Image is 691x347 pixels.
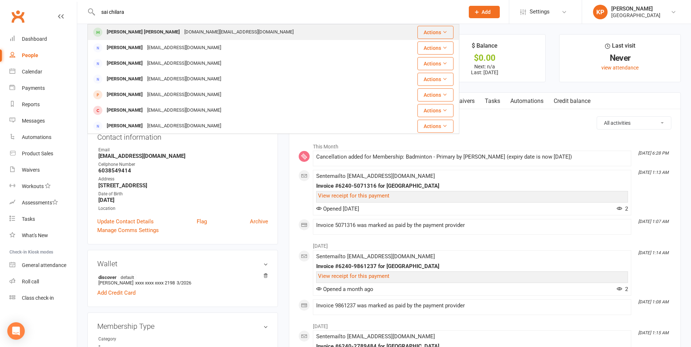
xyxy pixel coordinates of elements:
[417,26,454,39] button: Actions
[9,31,77,47] a: Dashboard
[145,74,223,84] div: [EMAIL_ADDRESS][DOMAIN_NAME]
[316,263,628,270] div: Invoice #6240-9861237 for [GEOGRAPHIC_DATA]
[96,7,459,17] input: Search...
[22,262,66,268] div: General attendance
[318,192,389,199] a: View receipt for this payment
[316,206,359,212] span: Opened [DATE]
[22,183,44,189] div: Workouts
[22,279,39,284] div: Roll call
[97,322,268,330] h3: Membership Type
[316,222,628,228] div: Invoice 5071316 was marked as paid by the payment provider
[417,73,454,86] button: Actions
[638,219,668,224] i: [DATE] 1:07 AM
[22,232,48,238] div: What's New
[9,145,77,162] a: Product Sales
[530,4,550,20] span: Settings
[638,170,668,175] i: [DATE] 1:13 AM
[22,69,42,75] div: Calendar
[97,226,159,235] a: Manage Comms Settings
[98,147,268,153] div: Email
[22,167,40,173] div: Waivers
[9,178,77,195] a: Workouts
[9,211,77,227] a: Tasks
[105,89,145,100] div: [PERSON_NAME]
[480,93,505,109] a: Tasks
[7,322,25,340] div: Open Intercom Messenger
[431,54,539,62] div: $0.00
[97,273,268,287] li: [PERSON_NAME]
[22,216,35,222] div: Tasks
[22,36,47,42] div: Dashboard
[98,176,268,183] div: Address
[9,257,77,274] a: General attendance kiosk mode
[98,153,268,159] strong: [EMAIL_ADDRESS][DOMAIN_NAME]
[98,274,264,280] strong: discover
[316,333,435,340] span: Sent email to [EMAIL_ADDRESS][DOMAIN_NAME]
[549,93,596,109] a: Credit balance
[316,286,373,292] span: Opened a month ago
[316,173,435,179] span: Sent email to [EMAIL_ADDRESS][DOMAIN_NAME]
[98,167,268,174] strong: 6038549414
[316,154,628,160] div: Cancellation added for Membership: Badminton - Primary by [PERSON_NAME] (expiry date is now [DATE])
[601,65,639,71] a: view attendance
[98,336,158,343] div: Category
[105,27,182,37] div: [PERSON_NAME] [PERSON_NAME]
[22,118,45,124] div: Messages
[145,105,223,116] div: [EMAIL_ADDRESS][DOMAIN_NAME]
[298,116,671,128] h3: Activity
[97,288,136,297] a: Add Credit Card
[9,290,77,306] a: Class kiosk mode
[617,206,628,212] span: 2
[9,80,77,96] a: Payments
[611,5,660,12] div: [PERSON_NAME]
[9,47,77,64] a: People
[98,182,268,189] strong: [STREET_ADDRESS]
[9,113,77,129] a: Messages
[145,121,223,131] div: [EMAIL_ADDRESS][DOMAIN_NAME]
[177,280,191,286] span: 3/2026
[638,330,668,335] i: [DATE] 1:15 AM
[105,105,145,116] div: [PERSON_NAME]
[9,7,27,25] a: Clubworx
[9,195,77,211] a: Assessments
[417,120,454,133] button: Actions
[98,161,268,168] div: Cellphone Number
[9,129,77,145] a: Automations
[97,217,154,226] a: Update Contact Details
[417,41,454,55] button: Actions
[316,253,435,260] span: Sent email to [EMAIL_ADDRESS][DOMAIN_NAME]
[298,238,671,250] li: [DATE]
[611,12,660,19] div: [GEOGRAPHIC_DATA]
[417,88,454,101] button: Actions
[482,9,491,15] span: Add
[316,303,628,309] div: Invoice 9861237 was marked as paid by the payment provider
[250,217,268,226] a: Archive
[505,93,549,109] a: Automations
[566,54,674,62] div: Never
[145,58,223,69] div: [EMAIL_ADDRESS][DOMAIN_NAME]
[417,104,454,117] button: Actions
[431,64,539,75] p: Next: n/a Last: [DATE]
[105,74,145,84] div: [PERSON_NAME]
[22,295,54,301] div: Class check-in
[22,101,40,107] div: Reports
[605,41,635,54] div: Last visit
[145,43,223,53] div: [EMAIL_ADDRESS][DOMAIN_NAME]
[469,6,500,18] button: Add
[417,57,454,70] button: Actions
[98,191,268,198] div: Date of Birth
[22,134,51,140] div: Automations
[105,58,145,69] div: [PERSON_NAME]
[638,250,668,255] i: [DATE] 1:14 AM
[593,5,608,19] div: KP
[98,205,268,212] div: Location
[638,151,668,156] i: [DATE] 6:28 PM
[298,139,671,151] li: This Month
[617,286,628,292] span: 2
[135,280,175,286] span: xxxx xxxx xxxx 2198
[316,183,628,189] div: Invoice #6240-5071316 for [GEOGRAPHIC_DATA]
[472,41,498,54] div: $ Balance
[638,299,668,304] i: [DATE] 1:08 AM
[97,130,268,141] h3: Contact information
[298,319,671,330] li: [DATE]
